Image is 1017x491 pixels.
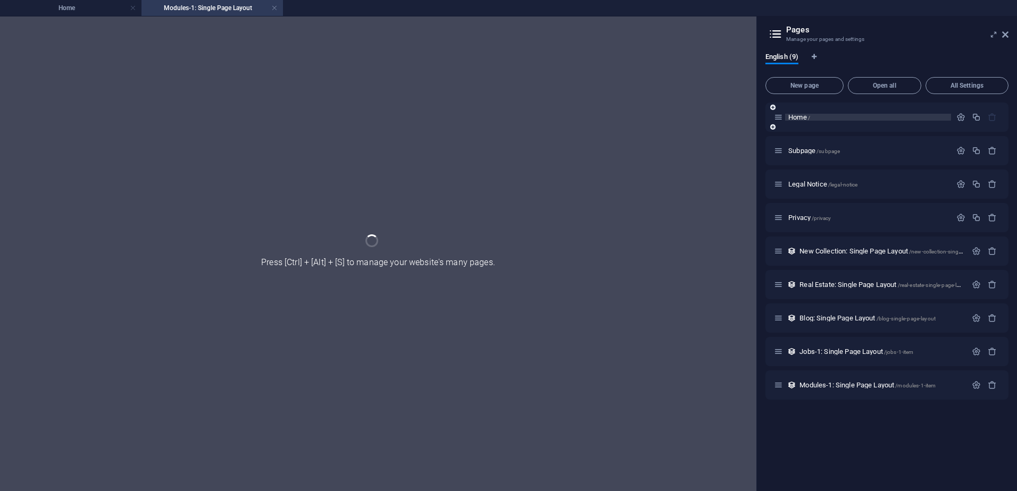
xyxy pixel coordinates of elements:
button: Open all [848,77,921,94]
span: Modules-1: Single Page Layout [799,381,936,389]
span: New page [770,82,839,89]
div: Remove [988,247,997,256]
span: /modules-1-item [895,383,936,388]
div: The startpage cannot be deleted [988,113,997,122]
span: /privacy [812,215,831,221]
div: This layout is used as a template for all items (e.g. a blog post) of this collection. The conten... [787,347,796,356]
span: Jobs-1: Single Page Layout [799,348,913,355]
div: Settings [956,113,965,122]
div: Duplicate [972,146,981,155]
div: Remove [988,314,997,323]
div: Remove [988,380,997,390]
span: Home [788,113,810,121]
div: Duplicate [972,113,981,122]
div: This layout is used as a template for all items (e.g. a blog post) of this collection. The conten... [787,247,796,256]
div: Settings [972,314,981,323]
div: Settings [972,380,981,390]
h4: Modules-1: Single Page Layout [141,2,283,14]
div: Language Tabs [765,53,1008,73]
div: This layout is used as a template for all items (e.g. a blog post) of this collection. The conten... [787,314,796,323]
div: Privacy/privacy [785,214,951,221]
div: Remove [988,347,997,356]
span: All Settings [930,82,1004,89]
div: Settings [972,347,981,356]
div: This layout is used as a template for all items (e.g. a blog post) of this collection. The conten... [787,280,796,289]
span: /legal-notice [828,182,858,188]
div: Legal Notice/legal-notice [785,181,951,188]
span: Subpage [788,147,840,155]
span: Open all [853,82,916,89]
span: New Collection: Single Page Layout [799,247,992,255]
div: Blog: Single Page Layout/blog-single-page-layout [796,315,966,321]
span: / [808,115,810,121]
div: Modules-1: Single Page Layout/modules-1-item [796,382,966,388]
div: Remove [988,146,997,155]
span: /real-estate-single-page-layout [898,282,970,288]
button: All Settings [926,77,1008,94]
div: Duplicate [972,213,981,222]
span: Blog: Single Page Layout [799,314,936,322]
span: English (9) [765,50,798,65]
div: Settings [956,146,965,155]
div: Real Estate: Single Page Layout/real-estate-single-page-layout [796,281,966,288]
h3: Manage your pages and settings [786,35,987,44]
span: /blog-single-page-layout [877,316,936,321]
button: New page [765,77,844,94]
div: Duplicate [972,180,981,189]
span: /jobs-1-item [884,349,914,355]
div: Remove [988,280,997,289]
div: Remove [988,180,997,189]
div: New Collection: Single Page Layout/new-collection-single-page-layout [796,248,966,255]
div: Home/ [785,114,951,121]
span: Real Estate: Single Page Layout [799,281,970,289]
h2: Pages [786,25,1008,35]
span: Privacy [788,214,831,222]
div: Settings [972,247,981,256]
div: This layout is used as a template for all items (e.g. a blog post) of this collection. The conten... [787,380,796,390]
div: Settings [972,280,981,289]
span: Legal Notice [788,180,857,188]
div: Settings [956,180,965,189]
div: Remove [988,213,997,222]
span: /subpage [816,148,840,154]
div: Subpage/subpage [785,147,951,154]
div: Jobs-1: Single Page Layout/jobs-1-item [796,348,966,355]
span: /new-collection-single-page-layout [909,249,993,255]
